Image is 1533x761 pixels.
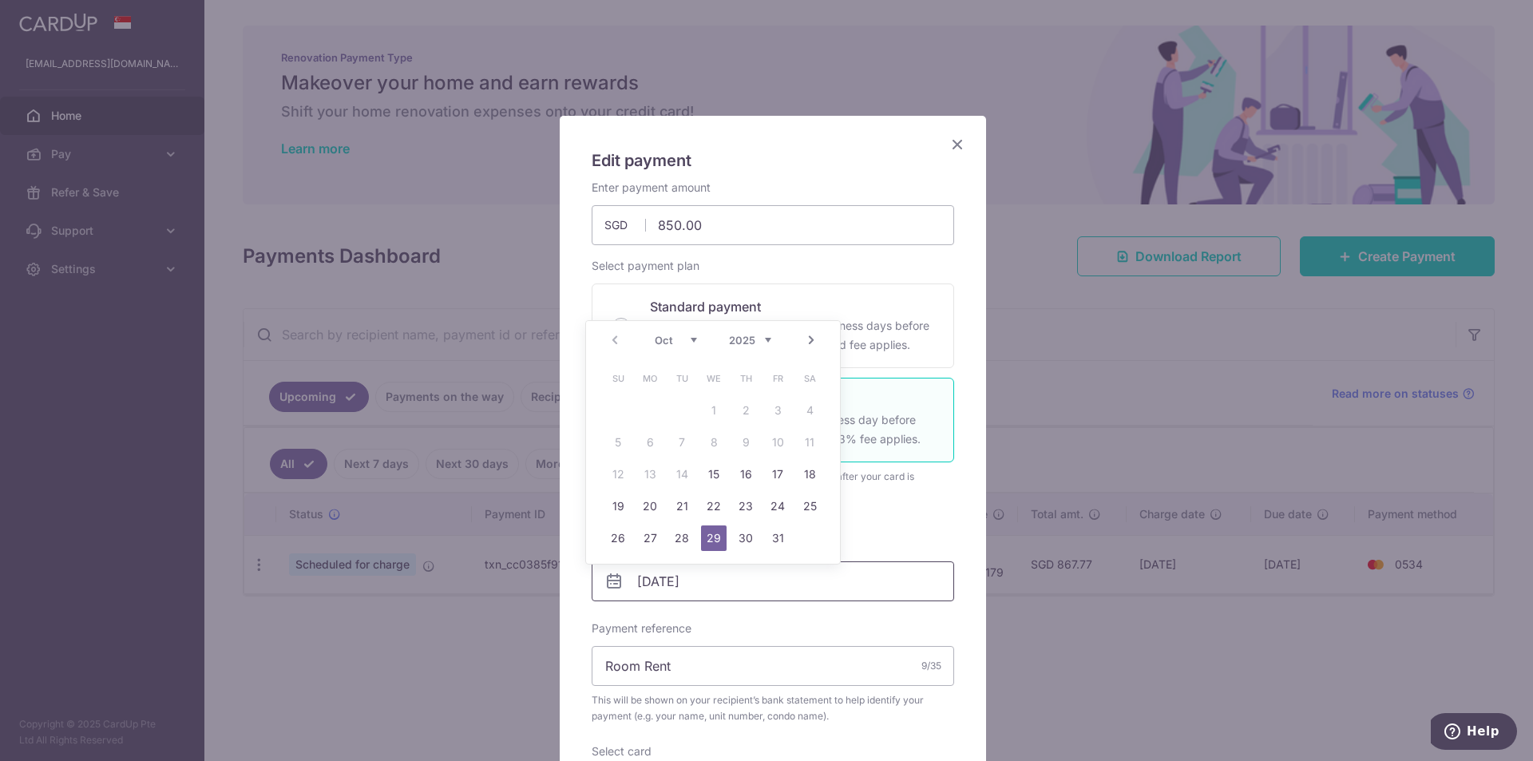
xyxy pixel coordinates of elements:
input: 0.00 [592,205,954,245]
label: Payment reference [592,620,691,636]
label: Select payment plan [592,258,699,274]
a: 25 [797,493,822,519]
a: 29 [701,525,727,551]
a: 22 [701,493,727,519]
span: Wednesday [701,366,727,391]
a: 28 [669,525,695,551]
a: 17 [765,462,790,487]
iframe: Opens a widget where you can find more information [1431,713,1517,753]
span: SGD [604,217,646,233]
p: Standard payment [650,297,934,316]
h5: Edit payment [592,148,954,173]
a: 15 [701,462,727,487]
a: 31 [765,525,790,551]
span: Saturday [797,366,822,391]
a: 18 [797,462,822,487]
a: 16 [733,462,759,487]
p: Your card will be charged three business days before the selected payment date. Standard fee appl... [650,316,934,355]
a: 30 [733,525,759,551]
span: Friday [765,366,790,391]
a: Next [802,331,821,350]
label: Enter payment amount [592,180,711,196]
div: 9/35 [921,658,941,674]
span: This will be shown on your recipient’s bank statement to help identify your payment (e.g. your na... [592,692,954,724]
input: DD / MM / YYYY [592,561,954,601]
span: Tuesday [669,366,695,391]
a: 24 [765,493,790,519]
button: Close [948,135,967,154]
a: 27 [637,525,663,551]
span: Thursday [733,366,759,391]
span: Monday [637,366,663,391]
label: Select card [592,743,652,759]
span: Sunday [605,366,631,391]
a: 23 [733,493,759,519]
a: 20 [637,493,663,519]
a: 26 [605,525,631,551]
a: 21 [669,493,695,519]
a: 19 [605,493,631,519]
